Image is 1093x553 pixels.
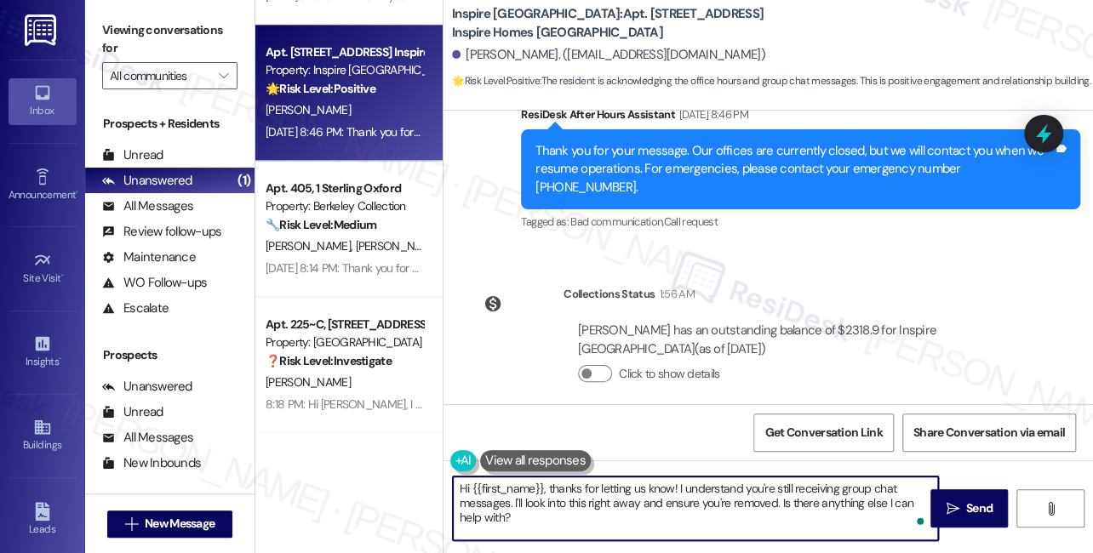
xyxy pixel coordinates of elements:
[266,43,423,61] div: Apt. [STREET_ADDRESS] Inspire Homes [GEOGRAPHIC_DATA]
[1044,502,1056,516] i: 
[107,510,233,538] button: New Message
[102,197,193,215] div: All Messages
[9,497,77,543] a: Leads
[266,334,423,351] div: Property: [GEOGRAPHIC_DATA]
[664,214,718,229] span: Call request
[61,270,64,282] span: •
[266,353,392,368] strong: ❓ Risk Level: Investigate
[266,396,944,412] div: 8:18 PM: Hi [PERSON_NAME], I haven't heard any response yet from the team, but rest assured that ...
[535,142,1053,197] div: Thank you for your message. Our offices are currently closed, but we will contact you when we res...
[85,346,255,364] div: Prospects
[102,299,169,317] div: Escalate
[619,365,719,383] label: Click to show details
[578,322,1014,358] div: [PERSON_NAME] has an outstanding balance of $2318.9 for Inspire [GEOGRAPHIC_DATA] (as of [DATE])
[356,238,441,254] span: [PERSON_NAME]
[233,168,255,194] div: (1)
[25,14,60,46] img: ResiDesk Logo
[266,316,423,334] div: Apt. 225~C, [STREET_ADDRESS]
[655,285,694,303] div: 1:56 AM
[266,81,375,96] strong: 🌟 Risk Level: Positive
[102,248,196,266] div: Maintenance
[266,61,423,79] div: Property: Inspire [GEOGRAPHIC_DATA]
[452,72,1090,90] span: : The resident is acknowledging the office hours and group chat messages. This is positive engage...
[453,476,938,540] textarea: To enrich screen reader interactions, please activate Accessibility in Grammarly extension settings
[9,413,77,459] a: Buildings
[930,489,1008,527] button: Send
[764,424,882,442] span: Get Conversation Link
[102,274,207,292] div: WO Follow-ups
[753,413,893,452] button: Get Conversation Link
[266,180,423,197] div: Apt. 405, 1 Sterling Oxford
[564,285,655,303] div: Collections Status
[946,502,959,516] i: 
[570,214,663,229] span: Bad communication ,
[110,62,210,89] input: All communities
[102,454,201,472] div: New Inbounds
[9,329,77,375] a: Insights •
[966,499,993,517] span: Send
[102,172,192,190] div: Unanswered
[266,217,376,232] strong: 🔧 Risk Level: Medium
[85,115,255,133] div: Prospects + Residents
[76,186,78,198] span: •
[102,429,193,447] div: All Messages
[125,517,138,531] i: 
[266,238,356,254] span: [PERSON_NAME]
[9,246,77,292] a: Site Visit •
[266,102,351,117] span: [PERSON_NAME]
[913,424,1065,442] span: Share Conversation via email
[102,403,163,421] div: Unread
[452,5,793,42] b: Inspire [GEOGRAPHIC_DATA]: Apt. [STREET_ADDRESS] Inspire Homes [GEOGRAPHIC_DATA]
[102,146,163,164] div: Unread
[452,74,540,88] strong: 🌟 Risk Level: Positive
[102,223,221,241] div: Review follow-ups
[102,378,192,396] div: Unanswered
[266,374,351,390] span: [PERSON_NAME]
[102,17,237,62] label: Viewing conversations for
[59,353,61,365] span: •
[675,105,748,123] div: [DATE] 8:46 PM
[521,209,1080,234] div: Tagged as:
[219,69,228,83] i: 
[521,105,1080,129] div: ResiDesk After Hours Assistant
[452,46,765,64] div: [PERSON_NAME]. ([EMAIL_ADDRESS][DOMAIN_NAME])
[9,78,77,124] a: Inbox
[902,413,1076,452] button: Share Conversation via email
[266,197,423,215] div: Property: Berkeley Collection
[145,515,215,533] span: New Message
